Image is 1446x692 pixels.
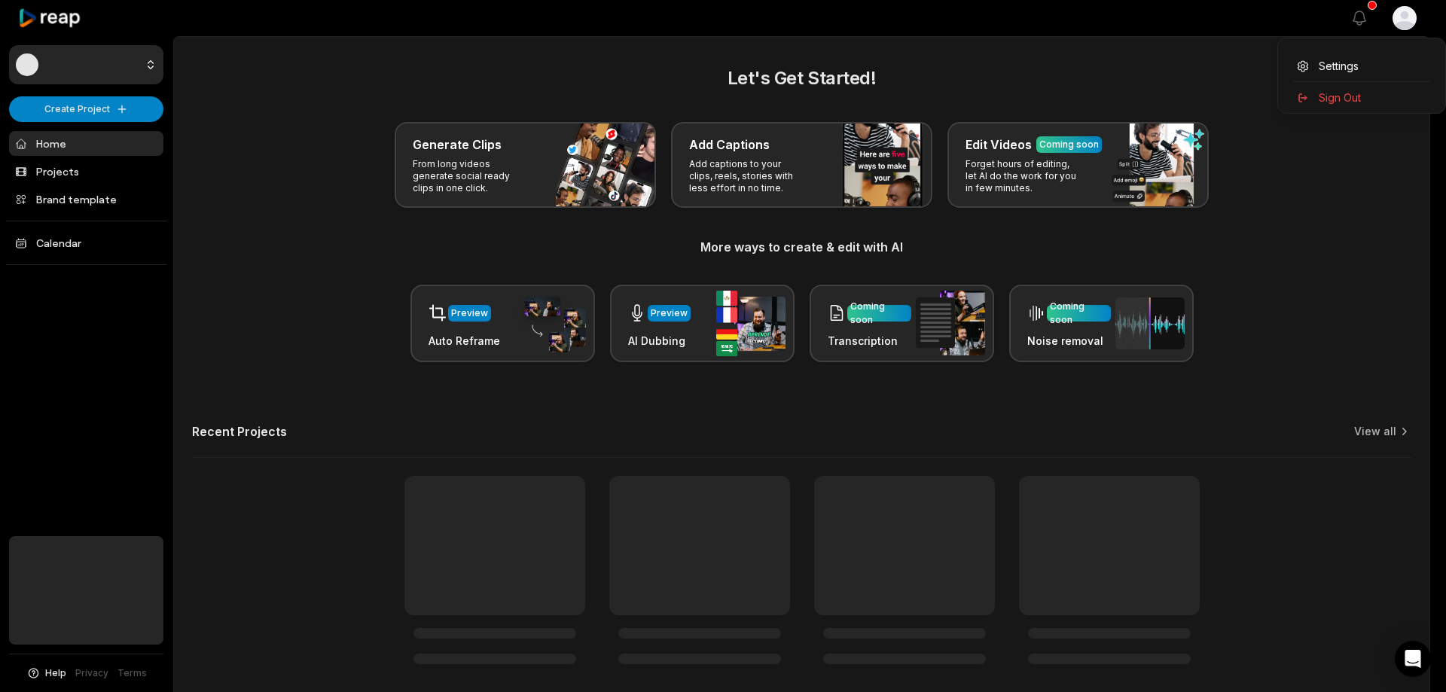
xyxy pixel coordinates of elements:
[192,65,1411,92] h2: Let's Get Started!
[75,666,108,680] a: Privacy
[192,238,1411,256] h3: More ways to create & edit with AI
[451,306,488,320] div: Preview
[716,291,786,356] img: ai_dubbing.png
[966,158,1082,194] p: Forget hours of editing, let AI do the work for you in few minutes.
[916,291,985,355] img: transcription.png
[1115,297,1185,349] img: noise_removal.png
[1319,58,1359,74] span: Settings
[9,187,163,212] a: Brand template
[9,159,163,184] a: Projects
[413,158,529,194] p: From long videos generate social ready clips in one click.
[828,333,911,349] h3: Transcription
[9,230,163,255] a: Calendar
[850,300,908,327] div: Coming soon
[1319,90,1361,105] span: Sign Out
[689,158,806,194] p: Add captions to your clips, reels, stories with less effort in no time.
[45,666,66,680] span: Help
[689,136,770,154] h3: Add Captions
[651,306,688,320] div: Preview
[628,333,691,349] h3: AI Dubbing
[966,136,1032,154] h3: Edit Videos
[1039,138,1099,151] div: Coming soon
[1050,300,1108,327] div: Coming soon
[1395,641,1431,677] div: Open Intercom Messenger
[1027,333,1111,349] h3: Noise removal
[9,96,163,122] button: Create Project
[429,333,500,349] h3: Auto Reframe
[117,666,147,680] a: Terms
[192,424,287,439] h2: Recent Projects
[413,136,502,154] h3: Generate Clips
[9,131,163,156] a: Home
[1354,424,1396,439] a: View all
[517,294,586,353] img: auto_reframe.png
